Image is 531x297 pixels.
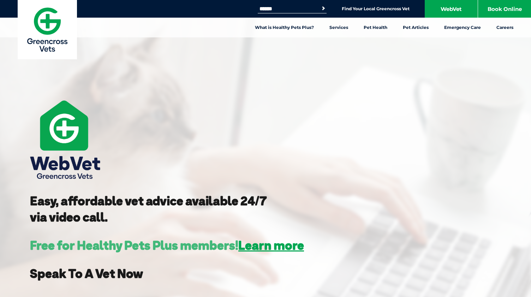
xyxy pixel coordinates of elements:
a: Find Your Local Greencross Vet [342,6,410,12]
a: Emergency Care [436,18,489,37]
h3: Free for Healthy Pets Plus members! [30,239,304,251]
a: Pet Articles [395,18,436,37]
strong: Speak To A Vet Now [30,266,143,281]
a: What is Healthy Pets Plus? [247,18,322,37]
a: Careers [489,18,521,37]
a: Learn more [238,237,304,253]
button: Search [320,5,327,12]
a: Services [322,18,356,37]
strong: Easy, affordable vet advice available 24/7 via video call. [30,193,267,225]
a: Pet Health [356,18,395,37]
